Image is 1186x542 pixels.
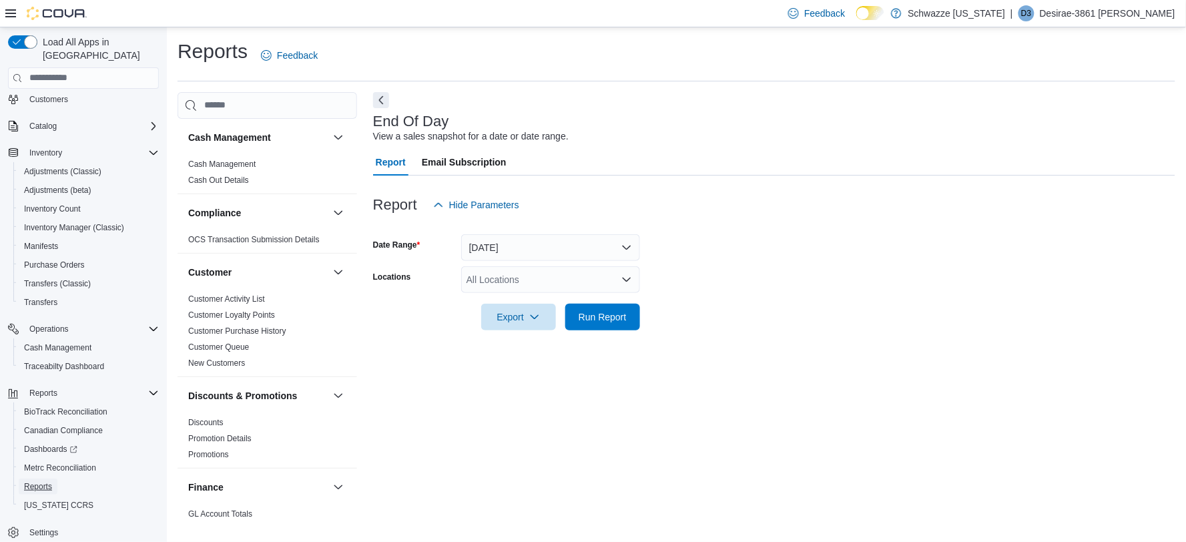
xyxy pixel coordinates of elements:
[188,294,265,304] a: Customer Activity List
[3,117,164,135] button: Catalog
[24,406,107,417] span: BioTrack Reconciliation
[188,389,328,402] button: Discounts & Promotions
[19,257,159,273] span: Purchase Orders
[428,192,525,218] button: Hide Parameters
[29,148,62,158] span: Inventory
[1010,5,1013,21] p: |
[256,42,323,69] a: Feedback
[24,145,67,161] button: Inventory
[178,156,357,194] div: Cash Management
[489,304,548,330] span: Export
[188,160,256,169] a: Cash Management
[13,496,164,515] button: [US_STATE] CCRS
[188,206,328,220] button: Compliance
[19,479,159,495] span: Reports
[13,421,164,440] button: Canadian Compliance
[188,310,275,320] a: Customer Loyalty Points
[908,5,1006,21] p: Schwazze [US_STATE]
[330,205,346,221] button: Compliance
[373,197,417,213] h3: Report
[188,389,297,402] h3: Discounts & Promotions
[188,418,224,427] a: Discounts
[19,479,57,495] a: Reports
[178,415,357,468] div: Discounts & Promotions
[24,524,159,541] span: Settings
[19,257,90,273] a: Purchase Orders
[188,525,246,535] span: GL Transactions
[188,509,252,519] span: GL Account Totals
[13,200,164,218] button: Inventory Count
[29,94,68,105] span: Customers
[373,272,411,282] label: Locations
[481,304,556,330] button: Export
[24,278,91,289] span: Transfers (Classic)
[188,266,232,279] h3: Customer
[19,340,97,356] a: Cash Management
[188,175,249,186] span: Cash Out Details
[188,235,320,244] a: OCS Transaction Submission Details
[19,201,86,217] a: Inventory Count
[24,91,73,107] a: Customers
[1018,5,1034,21] div: Desirae-3861 Matthews
[19,423,108,439] a: Canadian Compliance
[24,525,63,541] a: Settings
[188,176,249,185] a: Cash Out Details
[330,264,346,280] button: Customer
[13,162,164,181] button: Adjustments (Classic)
[29,388,57,398] span: Reports
[178,38,248,65] h1: Reports
[13,237,164,256] button: Manifests
[24,241,58,252] span: Manifests
[188,266,328,279] button: Customer
[188,417,224,428] span: Discounts
[449,198,519,212] span: Hide Parameters
[19,441,83,457] a: Dashboards
[3,384,164,402] button: Reports
[29,324,69,334] span: Operations
[188,159,256,170] span: Cash Management
[373,129,569,144] div: View a sales snapshot for a date or date range.
[24,321,74,337] button: Operations
[19,182,97,198] a: Adjustments (beta)
[19,164,159,180] span: Adjustments (Classic)
[178,232,357,253] div: Compliance
[19,460,159,476] span: Metrc Reconciliation
[24,260,85,270] span: Purchase Orders
[24,118,159,134] span: Catalog
[277,49,318,62] span: Feedback
[1021,5,1031,21] span: D3
[19,358,109,374] a: Traceabilty Dashboard
[188,342,249,352] span: Customer Queue
[19,201,159,217] span: Inventory Count
[24,118,62,134] button: Catalog
[188,481,224,494] h3: Finance
[13,459,164,477] button: Metrc Reconciliation
[13,293,164,312] button: Transfers
[188,449,229,460] span: Promotions
[376,149,406,176] span: Report
[19,497,99,513] a: [US_STATE] CCRS
[19,220,129,236] a: Inventory Manager (Classic)
[19,404,159,420] span: BioTrack Reconciliation
[13,181,164,200] button: Adjustments (beta)
[19,220,159,236] span: Inventory Manager (Classic)
[19,238,63,254] a: Manifests
[24,361,104,372] span: Traceabilty Dashboard
[804,7,845,20] span: Feedback
[19,182,159,198] span: Adjustments (beta)
[19,238,159,254] span: Manifests
[29,527,58,538] span: Settings
[373,92,389,108] button: Next
[188,358,245,368] span: New Customers
[24,425,103,436] span: Canadian Compliance
[188,326,286,336] a: Customer Purchase History
[24,297,57,308] span: Transfers
[24,444,77,455] span: Dashboards
[1040,5,1175,21] p: Desirae-3861 [PERSON_NAME]
[19,423,159,439] span: Canadian Compliance
[3,144,164,162] button: Inventory
[188,234,320,245] span: OCS Transaction Submission Details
